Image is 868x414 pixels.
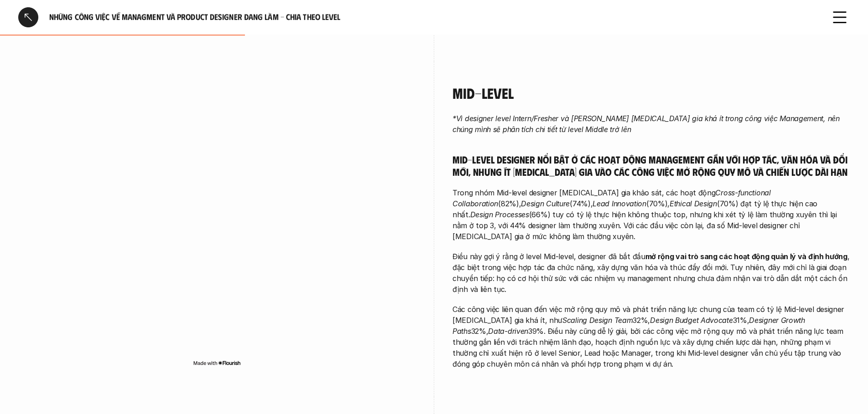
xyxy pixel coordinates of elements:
[452,84,850,102] h4: Mid-Level
[49,12,819,22] h6: Những công việc về Managment và Product Designer đang làm - Chia theo Level
[650,316,733,325] em: Design Budget Advocate
[452,153,850,178] h5: Mid-level designer nổi bật ở các hoạt động management gắn với hợp tác, văn hóa và đổi mới, nhưng ...
[670,199,717,208] em: Ethical Design
[452,187,850,242] p: Trong nhóm Mid-level designer [MEDICAL_DATA] gia khảo sát, các hoạt động (82%), (74%), (70%), (70...
[562,316,633,325] em: Scaling Design Team
[452,316,807,336] em: Designer Growth Paths
[452,114,842,134] em: *Vì designer level Intern/Fresher và [PERSON_NAME] [MEDICAL_DATA] gia khá ít trong công việc Mana...
[452,188,773,208] em: Cross-functional Collaboration
[452,251,850,295] p: Điều này gợi ý rằng ở level Mid-level, designer đã bắt đầu , đặc biệt trong việc hợp tác đa chức ...
[452,304,850,369] p: Các công việc liên quan đến việc mở rộng quy mô và phát triển năng lực chung của team có tỷ lệ Mi...
[645,252,847,261] strong: mở rộng vai trò sang các hoạt động quản lý và định hướng
[18,84,416,358] iframe: Interactive or visual content
[193,359,241,367] img: Made with Flourish
[488,327,528,336] em: Data-driven
[521,199,570,208] em: Design Culture
[593,199,646,208] em: Lead Innovation
[470,210,529,219] em: Design Processes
